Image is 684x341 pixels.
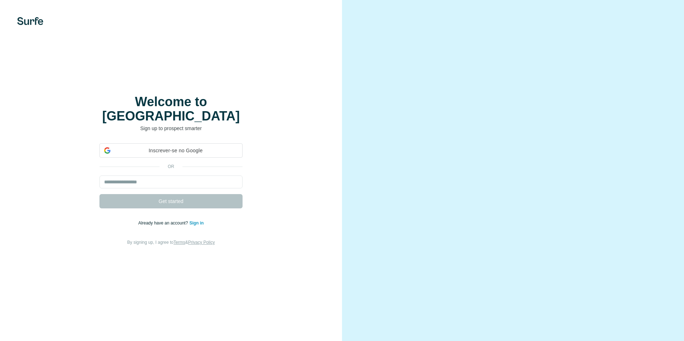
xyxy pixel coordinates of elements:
span: Already have an account? [138,221,190,226]
span: Inscrever-se no Google [113,147,238,154]
img: Surfe's logo [17,17,43,25]
a: Terms [174,240,185,245]
a: Sign in [189,221,204,226]
a: Privacy Policy [188,240,215,245]
p: Sign up to prospect smarter [99,125,243,132]
span: By signing up, I agree to & [127,240,215,245]
p: or [160,163,182,170]
h1: Welcome to [GEOGRAPHIC_DATA] [99,95,243,123]
div: Inscrever-se no Google [99,143,243,158]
